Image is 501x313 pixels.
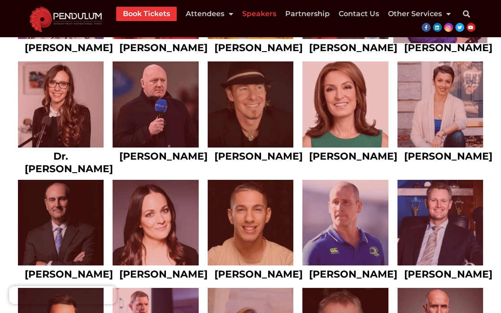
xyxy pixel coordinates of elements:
[404,268,492,280] a: [PERSON_NAME]
[25,42,113,54] a: [PERSON_NAME]
[186,7,233,21] a: Attendees
[9,286,117,304] iframe: Brevo live chat
[123,7,170,21] a: Book Tickets
[214,268,303,280] a: [PERSON_NAME]
[309,268,397,280] a: [PERSON_NAME]
[457,5,475,23] div: Search
[309,42,397,54] a: [PERSON_NAME]
[214,42,303,54] a: [PERSON_NAME]
[242,7,276,21] a: Speakers
[25,268,113,280] a: [PERSON_NAME]
[388,7,451,21] a: Other Services
[119,42,208,54] a: [PERSON_NAME]
[404,42,492,54] a: [PERSON_NAME]
[25,150,113,175] a: Dr. [PERSON_NAME]
[309,150,397,162] a: [PERSON_NAME]
[119,268,208,280] a: [PERSON_NAME]
[404,150,492,162] a: [PERSON_NAME]
[285,7,330,21] a: Partnership
[119,150,208,162] a: [PERSON_NAME]
[116,7,451,21] nav: Menu
[339,7,379,21] a: Contact Us
[25,4,106,32] img: cropped-cropped-Pendulum-Summit-Logo-Website.png
[214,150,303,162] a: [PERSON_NAME]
